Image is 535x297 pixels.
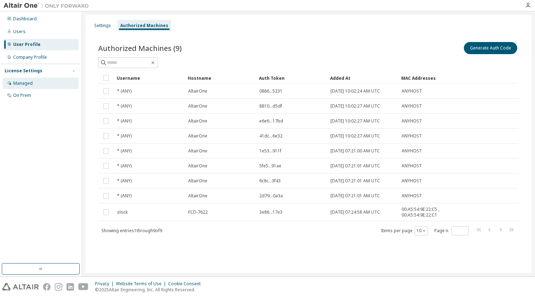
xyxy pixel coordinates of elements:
span: ANYHOST [402,193,422,199]
div: Hostname [188,72,253,84]
span: [DATE] 07:24:58 AM UTC [330,209,380,215]
span: * (ANY) [117,133,132,139]
span: * (ANY) [117,193,132,199]
span: ANYHOST [402,133,422,139]
div: Auth Token [259,72,324,84]
button: Generate Auth Code [464,42,517,54]
span: 5fe5...91ae [259,163,281,169]
div: Added At [330,72,396,84]
div: Website Terms of Use [116,281,168,287]
span: ANYHOST [402,118,422,124]
span: Page n. [434,226,468,235]
span: 1e53...911f [259,148,281,154]
span: FCD-7622 [188,209,208,215]
span: ANYHOST [402,103,422,109]
span: [DATE] 07:21:01 AM UTC [330,178,380,184]
span: e6e6...17bd [259,118,283,124]
span: [DATE] 07:21:00 AM UTC [330,148,380,154]
span: Items per page [381,226,428,235]
span: [DATE] 10:02:27 AM UTC [330,103,380,109]
span: AltairOne [188,103,207,109]
span: AltairOne [188,133,207,139]
span: 0886...5231 [259,88,282,94]
img: linkedin.svg [67,283,74,291]
span: AltairOne [188,148,207,154]
span: 2d79...0a3a [259,193,283,199]
div: Company Profile [13,54,47,60]
span: ANYHOST [402,148,422,154]
span: [DATE] 10:02:27 AM UTC [330,118,380,124]
div: Settings [94,23,111,28]
p: © 2025 Altair Engineering, Inc. All Rights Reserved. [95,287,205,293]
div: Privacy [95,281,116,287]
span: 6c8c...3f43 [259,178,281,184]
span: Showing entries 1 through 9 of 9 [101,228,162,234]
div: Users [13,29,26,35]
span: AltairOne [188,88,207,94]
span: 41dc...6e32 [259,133,282,139]
span: 00:A5:54:9E:22:C5 , 00:A5:54:9E:22:C1 [402,207,444,218]
span: * (ANY) [117,118,132,124]
div: Cookie Consent [168,281,205,287]
div: License Settings [5,68,42,74]
span: AltairOne [188,193,207,199]
div: Dashboard [13,16,37,22]
span: [DATE] 10:02:27 AM UTC [330,133,380,139]
div: User Profile [13,42,41,47]
div: On Prem [13,93,31,98]
span: * (ANY) [117,163,132,169]
span: slock [117,209,128,215]
span: ANYHOST [402,178,422,184]
span: [DATE] 07:21:01 AM UTC [330,193,380,199]
span: ANYHOST [402,163,422,169]
div: Authorized Machines [120,23,168,28]
img: youtube.svg [78,283,89,291]
span: AltairOne [188,163,207,169]
div: MAC Addresses [401,72,444,84]
img: Altair One [4,2,92,9]
span: [DATE] 07:21:01 AM UTC [330,163,380,169]
span: 8810...d5df [259,103,282,109]
span: Authorized Machines (9) [98,43,182,53]
span: AltairOne [188,178,207,184]
button: 10 [417,228,426,234]
div: Username [117,72,182,84]
img: instagram.svg [55,283,62,291]
span: ANYHOST [402,88,422,94]
img: facebook.svg [43,283,51,291]
span: * (ANY) [117,103,132,109]
span: * (ANY) [117,178,132,184]
span: AltairOne [188,118,207,124]
span: [DATE] 10:02:24 AM UTC [330,88,380,94]
span: * (ANY) [117,88,132,94]
img: altair_logo.svg [2,283,39,291]
div: Managed [13,80,33,86]
span: * (ANY) [117,148,132,154]
span: 3e86...17e3 [259,209,282,215]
